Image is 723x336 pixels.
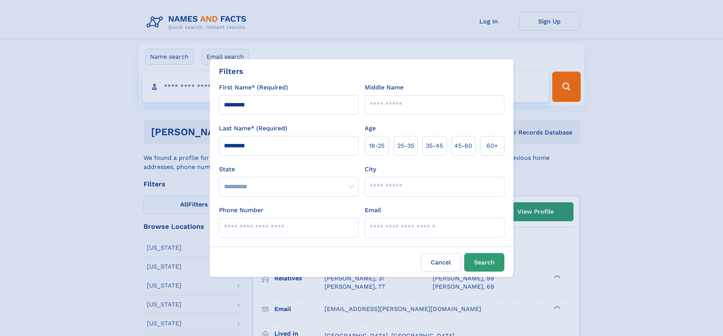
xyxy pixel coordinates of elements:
[397,141,414,150] span: 25‑35
[454,141,472,150] span: 45‑60
[421,253,461,272] label: Cancel
[426,141,443,150] span: 35‑45
[369,141,384,150] span: 18‑25
[365,206,381,215] label: Email
[464,253,504,272] button: Search
[365,83,403,92] label: Middle Name
[219,83,288,92] label: First Name* (Required)
[219,66,243,77] div: Filters
[219,206,263,215] label: Phone Number
[487,141,498,150] span: 60+
[365,124,376,133] label: Age
[219,165,359,174] label: State
[365,165,376,174] label: City
[219,124,287,133] label: Last Name* (Required)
